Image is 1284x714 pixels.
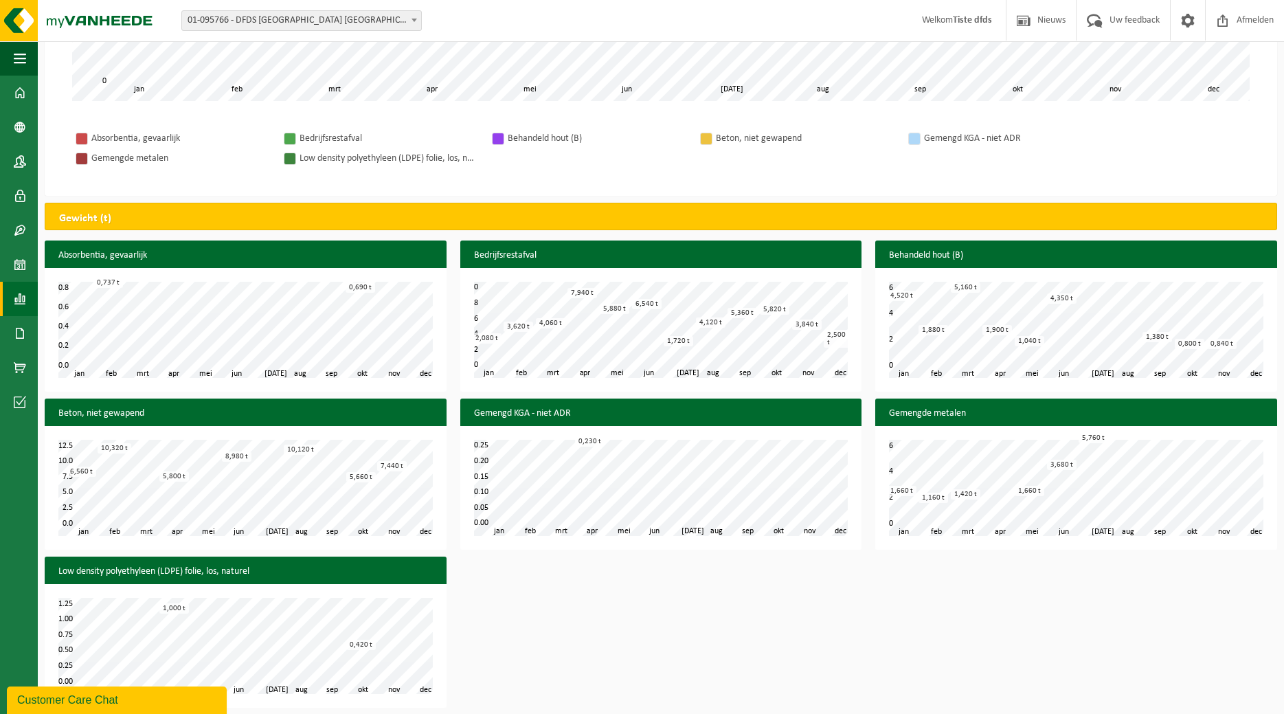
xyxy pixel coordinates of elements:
[460,241,862,271] h3: Bedrijfsrestafval
[7,684,229,714] iframe: chat widget
[182,11,421,30] span: 01-095766 - DFDS BELGIUM NV - GENT
[951,282,980,293] div: 5,160 t
[1079,433,1108,443] div: 5,760 t
[98,443,131,454] div: 10,320 t
[159,603,189,614] div: 1,000 t
[1047,460,1077,470] div: 3,680 t
[887,291,916,301] div: 4,520 t
[1015,486,1044,496] div: 1,660 t
[919,325,948,335] div: 1,880 t
[159,471,189,482] div: 5,800 t
[300,150,478,167] div: Low density polyethyleen (LDPE) folie, los, naturel
[346,640,376,650] div: 0,420 t
[181,10,422,31] span: 01-095766 - DFDS BELGIUM NV - GENT
[824,330,849,348] div: 2,500 t
[875,241,1277,271] h3: Behandeld hout (B)
[1207,339,1237,349] div: 0,840 t
[567,288,597,298] div: 7,940 t
[91,130,270,147] div: Absorbentia, gevaarlijk
[792,320,822,330] div: 3,840 t
[760,304,789,315] div: 5,820 t
[1175,339,1204,349] div: 0,800 t
[600,304,629,314] div: 5,880 t
[460,399,862,429] h3: Gemengd KGA - niet ADR
[696,317,725,328] div: 4,120 t
[951,489,980,500] div: 1,420 t
[67,467,96,477] div: 6,560 t
[377,461,407,471] div: 7,440 t
[45,557,447,587] h3: Low density polyethyleen (LDPE) folie, los, naturel
[875,399,1277,429] h3: Gemengde metalen
[887,486,916,496] div: 1,660 t
[346,282,375,293] div: 0,690 t
[93,278,123,288] div: 0,737 t
[346,472,376,482] div: 5,660 t
[716,130,894,147] div: Beton, niet gewapend
[919,493,948,503] div: 1,160 t
[284,445,317,455] div: 10,120 t
[504,322,533,332] div: 3,620 t
[45,241,447,271] h3: Absorbentia, gevaarlijk
[45,203,125,234] h2: Gewicht (t)
[1015,336,1044,346] div: 1,040 t
[536,318,565,328] div: 4,060 t
[632,299,662,309] div: 6,540 t
[1142,332,1172,342] div: 1,380 t
[45,399,447,429] h3: Beton, niet gewapend
[472,333,502,344] div: 2,080 t
[575,436,605,447] div: 0,230 t
[924,130,1103,147] div: Gemengd KGA - niet ADR
[1047,293,1077,304] div: 4,350 t
[728,308,757,318] div: 5,360 t
[300,130,478,147] div: Bedrijfsrestafval
[664,336,693,346] div: 1,720 t
[222,451,251,462] div: 8,980 t
[953,15,992,25] strong: Tiste dfds
[982,325,1012,335] div: 1,900 t
[91,150,270,167] div: Gemengde metalen
[508,130,686,147] div: Behandeld hout (B)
